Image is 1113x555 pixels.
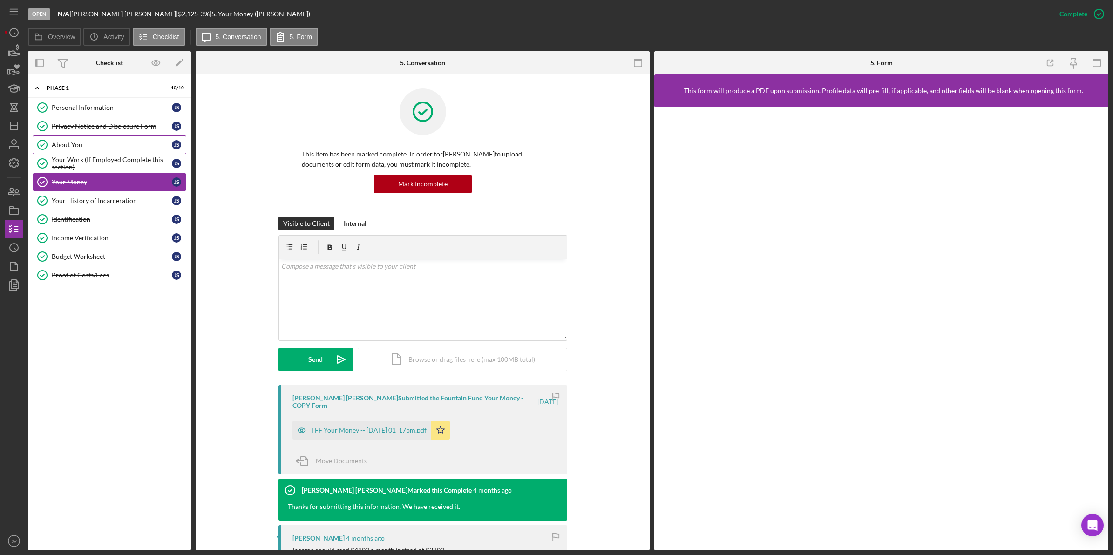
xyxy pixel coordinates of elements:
[48,33,75,41] label: Overview
[374,175,472,193] button: Mark Incomplete
[302,149,544,170] p: This item has been marked complete. In order for [PERSON_NAME] to upload documents or edit form d...
[11,539,17,544] text: JV
[400,59,445,67] div: 5. Conversation
[33,210,186,229] a: IdentificationJS
[473,487,512,494] time: 2025-05-01 13:36
[133,28,185,46] button: Checklist
[172,271,181,280] div: J S
[172,233,181,243] div: J S
[52,156,172,171] div: Your Work (If Employed Complete this section)
[33,117,186,135] a: Privacy Notice and Disclosure FormJS
[210,10,310,18] div: | 5. Your Money ([PERSON_NAME])
[83,28,130,46] button: Activity
[344,217,366,230] div: Internal
[33,98,186,117] a: Personal InformationJS
[664,116,1100,541] iframe: Lenderfit form
[172,140,181,149] div: J S
[33,173,186,191] a: Your MoneyJS
[58,10,69,18] b: N/A
[28,8,50,20] div: Open
[103,33,124,41] label: Activity
[278,217,334,230] button: Visible to Client
[5,532,23,550] button: JV
[33,191,186,210] a: Your History of IncarcerationJS
[33,154,186,173] a: Your Work (If Employed Complete this section)JS
[308,348,323,371] div: Send
[870,59,893,67] div: 5. Form
[52,271,172,279] div: Proof of Costs/Fees
[290,33,312,41] label: 5. Form
[71,10,178,18] div: [PERSON_NAME] [PERSON_NAME] |
[33,229,186,247] a: Income VerificationJS
[28,28,81,46] button: Overview
[1050,5,1108,23] button: Complete
[270,28,318,46] button: 5. Form
[302,487,472,494] div: [PERSON_NAME] [PERSON_NAME] Marked this Complete
[278,348,353,371] button: Send
[172,103,181,112] div: J S
[278,502,469,521] div: Thanks for submitting this information. We have received it.
[311,426,427,434] div: TFF Your Money -- [DATE] 01_17pm.pdf
[96,59,123,67] div: Checklist
[52,253,172,260] div: Budget Worksheet
[33,266,186,284] a: Proof of Costs/FeesJS
[47,85,161,91] div: Phase 1
[537,398,558,406] time: 2025-08-19 17:18
[153,33,179,41] label: Checklist
[52,197,172,204] div: Your History of Incarceration
[292,449,376,473] button: Move Documents
[52,141,172,149] div: About You
[196,28,267,46] button: 5. Conversation
[201,10,210,18] div: 3 %
[52,178,172,186] div: Your Money
[398,175,448,193] div: Mark Incomplete
[52,216,172,223] div: Identification
[52,122,172,130] div: Privacy Notice and Disclosure Form
[292,535,345,542] div: [PERSON_NAME]
[339,217,371,230] button: Internal
[1059,5,1087,23] div: Complete
[172,177,181,187] div: J S
[283,217,330,230] div: Visible to Client
[52,234,172,242] div: Income Verification
[216,33,261,41] label: 5. Conversation
[292,421,450,440] button: TFF Your Money -- [DATE] 01_17pm.pdf
[172,196,181,205] div: J S
[172,215,181,224] div: J S
[172,252,181,261] div: J S
[33,247,186,266] a: Budget WorksheetJS
[346,535,385,542] time: 2025-04-29 14:48
[292,394,536,409] div: [PERSON_NAME] [PERSON_NAME] Submitted the Fountain Fund Your Money - COPY Form
[316,457,367,465] span: Move Documents
[58,10,71,18] div: |
[172,159,181,168] div: J S
[1081,514,1104,536] div: Open Intercom Messenger
[684,87,1083,95] div: This form will produce a PDF upon submission. Profile data will pre-fill, if applicable, and othe...
[33,135,186,154] a: About YouJS
[167,85,184,91] div: 10 / 10
[178,10,198,18] span: $2,125
[172,122,181,131] div: J S
[52,104,172,111] div: Personal Information
[292,547,444,554] div: Income should read $4100 a month instead of $3800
